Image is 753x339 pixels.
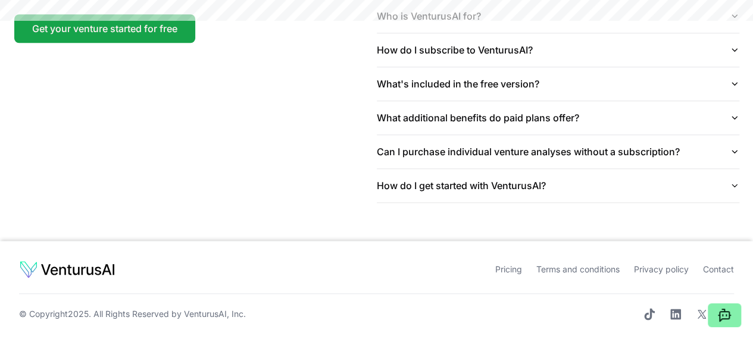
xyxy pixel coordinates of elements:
[19,308,246,320] span: © Copyright 2025 . All Rights Reserved by .
[19,260,115,279] img: logo
[377,101,739,134] button: What additional benefits do paid plans offer?
[703,264,734,274] a: Contact
[14,14,195,43] a: Get your venture started for free
[377,135,739,168] button: Can I purchase individual venture analyses without a subscription?
[634,264,689,274] a: Privacy policy
[495,264,522,274] a: Pricing
[377,33,739,67] button: How do I subscribe to VenturusAI?
[377,67,739,101] button: What's included in the free version?
[377,169,739,202] button: How do I get started with VenturusAI?
[536,264,620,274] a: Terms and conditions
[184,309,243,319] a: VenturusAI, Inc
